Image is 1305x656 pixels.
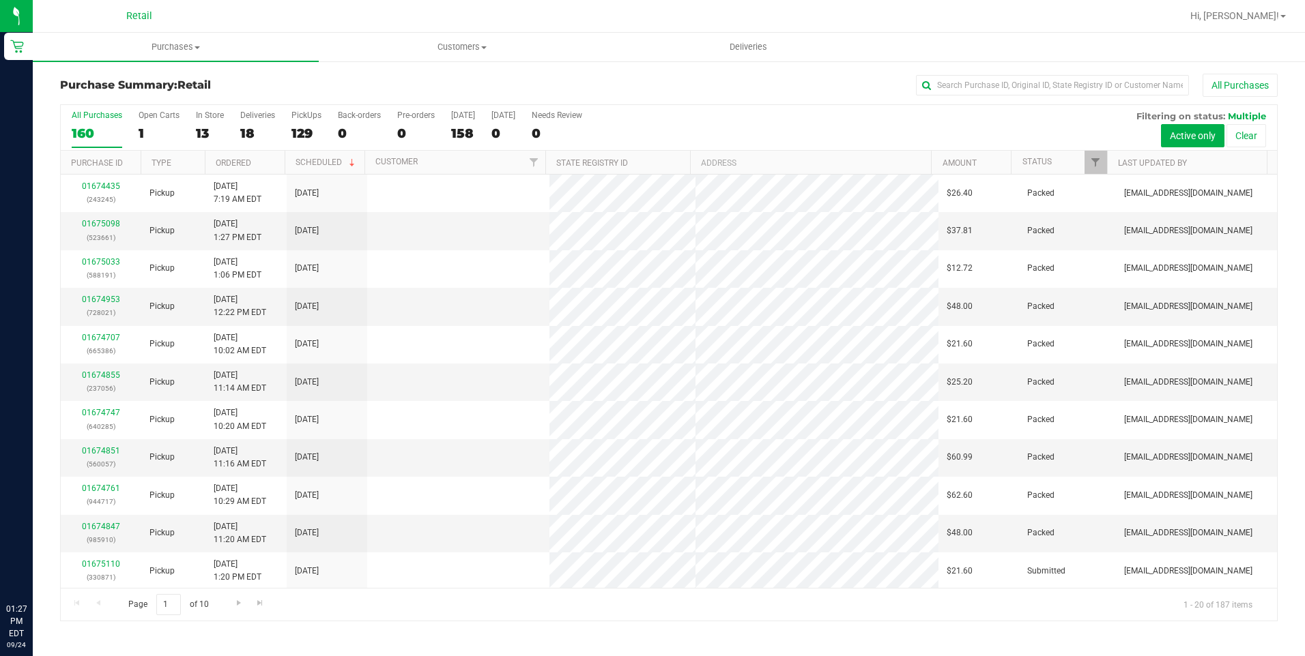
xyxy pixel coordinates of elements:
span: Hi, [PERSON_NAME]! [1190,10,1279,21]
div: 158 [451,125,475,141]
span: [EMAIL_ADDRESS][DOMAIN_NAME] [1124,262,1252,275]
span: [DATE] [295,187,319,200]
span: $12.72 [947,262,973,275]
a: Deliveries [605,33,891,61]
h3: Purchase Summary: [60,79,466,91]
a: Purchase ID [71,158,123,168]
span: $26.40 [947,187,973,200]
a: 01674851 [82,446,120,456]
a: 01674435 [82,181,120,191]
span: Pickup [149,489,175,502]
a: 01675033 [82,257,120,267]
a: State Registry ID [556,158,628,168]
a: 01674953 [82,295,120,304]
span: [DATE] [295,300,319,313]
a: Ordered [216,158,251,168]
div: All Purchases [72,110,122,120]
div: 0 [532,125,582,141]
div: PickUps [291,110,321,120]
span: Packed [1027,526,1055,539]
a: 01675098 [82,219,120,228]
span: [EMAIL_ADDRESS][DOMAIN_NAME] [1124,300,1252,313]
span: Pickup [149,224,175,237]
span: Packed [1027,489,1055,502]
span: Filtering on status: [1136,110,1225,121]
button: All Purchases [1203,74,1278,97]
span: Page of 10 [117,594,220,615]
span: Purchases [33,41,319,53]
span: Pickup [149,262,175,275]
span: [DATE] 1:27 PM EDT [214,218,261,243]
span: Pickup [149,300,175,313]
p: (237056) [69,382,133,395]
div: 1 [139,125,180,141]
div: Open Carts [139,110,180,120]
span: [EMAIL_ADDRESS][DOMAIN_NAME] [1124,338,1252,351]
span: Packed [1027,224,1055,237]
span: [DATE] [295,262,319,275]
a: Last Updated By [1118,158,1187,168]
a: 01674707 [82,333,120,342]
input: Search Purchase ID, Original ID, State Registry ID or Customer Name... [916,75,1189,95]
span: [DATE] [295,526,319,539]
div: Deliveries [240,110,275,120]
iframe: Resource center [14,547,55,588]
span: Packed [1027,187,1055,200]
div: 160 [72,125,122,141]
div: In Store [196,110,224,120]
span: $21.60 [947,565,973,578]
a: 01675110 [82,559,120,569]
p: (665386) [69,344,133,357]
span: Retail [126,10,152,22]
a: Scheduled [296,158,358,167]
span: [DATE] 10:20 AM EDT [214,406,266,432]
span: Pickup [149,413,175,426]
div: 0 [491,125,515,141]
span: [EMAIL_ADDRESS][DOMAIN_NAME] [1124,413,1252,426]
span: $48.00 [947,300,973,313]
iframe: Resource center unread badge [40,545,57,561]
div: [DATE] [491,110,515,120]
p: (560057) [69,458,133,471]
span: $21.60 [947,338,973,351]
div: 18 [240,125,275,141]
a: Amount [943,158,977,168]
span: Pickup [149,526,175,539]
p: (640285) [69,420,133,433]
span: [EMAIL_ADDRESS][DOMAIN_NAME] [1124,526,1252,539]
span: Submitted [1027,565,1065,578]
div: 0 [397,125,435,141]
a: Customers [319,33,605,61]
span: [EMAIL_ADDRESS][DOMAIN_NAME] [1124,451,1252,464]
a: Go to the next page [229,594,248,612]
p: (523661) [69,231,133,244]
a: 01674761 [82,483,120,493]
span: Customers [319,41,604,53]
div: 13 [196,125,224,141]
span: [DATE] [295,565,319,578]
span: Pickup [149,565,175,578]
a: Purchases [33,33,319,61]
a: 01674847 [82,522,120,531]
a: Status [1022,157,1052,166]
span: Packed [1027,376,1055,389]
button: Clear [1227,124,1266,147]
span: [EMAIL_ADDRESS][DOMAIN_NAME] [1124,187,1252,200]
span: $48.00 [947,526,973,539]
span: [EMAIL_ADDRESS][DOMAIN_NAME] [1124,565,1252,578]
span: Retail [177,78,211,91]
span: $37.81 [947,224,973,237]
p: 09/24 [6,640,27,650]
span: [DATE] 10:02 AM EDT [214,331,266,357]
span: Multiple [1228,110,1266,121]
a: Go to the last page [250,594,270,612]
span: [DATE] [295,224,319,237]
span: $60.99 [947,451,973,464]
span: [DATE] [295,451,319,464]
button: Active only [1161,124,1224,147]
a: Type [152,158,171,168]
a: Customer [375,157,418,166]
input: 1 [156,594,181,615]
div: Needs Review [532,110,582,120]
span: [DATE] 1:06 PM EDT [214,256,261,282]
